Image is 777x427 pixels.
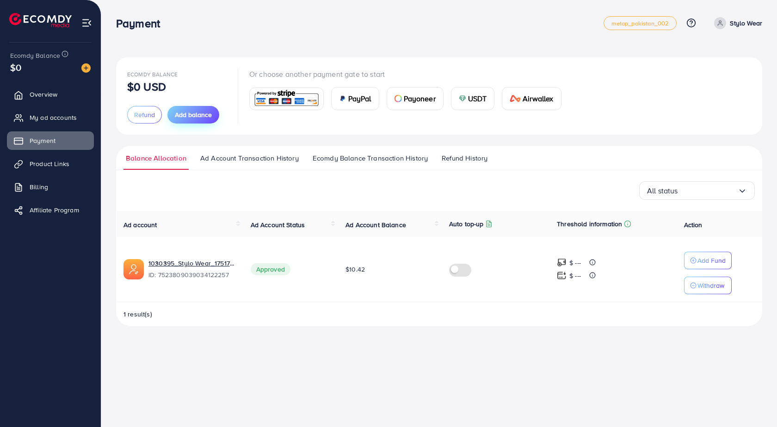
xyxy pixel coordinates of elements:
[7,85,94,104] a: Overview
[557,218,622,229] p: Threshold information
[738,385,770,420] iframe: Chat
[557,258,567,267] img: top-up amount
[175,110,212,119] span: Add balance
[331,87,379,110] a: cardPayPal
[123,220,157,229] span: Ad account
[345,220,406,229] span: Ad Account Balance
[611,20,669,26] span: metap_pakistan_002
[313,153,428,163] span: Ecomdy Balance Transaction History
[557,271,567,280] img: top-up amount
[569,257,581,268] p: $ ---
[395,95,402,102] img: card
[387,87,444,110] a: cardPayoneer
[253,89,321,109] img: card
[7,201,94,219] a: Affiliate Program
[647,184,678,198] span: All status
[604,16,677,30] a: metap_pakistan_002
[200,153,299,163] span: Ad Account Transaction History
[730,18,762,29] p: Stylo Wear
[510,95,521,102] img: card
[30,205,79,215] span: Affiliate Program
[569,270,581,281] p: $ ---
[251,220,305,229] span: Ad Account Status
[30,136,55,145] span: Payment
[7,155,94,173] a: Product Links
[127,106,162,124] button: Refund
[684,277,732,294] button: Withdraw
[10,51,60,60] span: Ecomdy Balance
[451,87,495,110] a: cardUSDT
[134,110,155,119] span: Refund
[126,153,186,163] span: Balance Allocation
[123,309,152,319] span: 1 result(s)
[348,93,371,104] span: PayPal
[81,63,91,73] img: image
[127,81,166,92] p: $0 USD
[167,106,219,124] button: Add balance
[148,259,236,280] div: <span class='underline'>1030395_Stylo Wear_1751773316264</span></br>7523809039034122257
[30,159,69,168] span: Product Links
[249,68,569,80] p: Or choose another payment gate to start
[9,13,72,27] img: logo
[684,252,732,269] button: Add Fund
[148,259,236,268] a: 1030395_Stylo Wear_1751773316264
[249,87,324,110] a: card
[10,61,21,74] span: $0
[116,17,167,30] h3: Payment
[678,184,738,198] input: Search for option
[123,259,144,279] img: ic-ads-acc.e4c84228.svg
[502,87,561,110] a: cardAirwallex
[404,93,436,104] span: Payoneer
[697,255,726,266] p: Add Fund
[30,90,57,99] span: Overview
[30,113,77,122] span: My ad accounts
[459,95,466,102] img: card
[639,181,755,200] div: Search for option
[523,93,553,104] span: Airwallex
[7,178,94,196] a: Billing
[148,270,236,279] span: ID: 7523809039034122257
[7,108,94,127] a: My ad accounts
[449,218,484,229] p: Auto top-up
[81,18,92,28] img: menu
[127,70,178,78] span: Ecomdy Balance
[442,153,487,163] span: Refund History
[251,263,290,275] span: Approved
[339,95,346,102] img: card
[684,220,703,229] span: Action
[30,182,48,192] span: Billing
[345,265,365,274] span: $10.42
[7,131,94,150] a: Payment
[468,93,487,104] span: USDT
[710,17,762,29] a: Stylo Wear
[697,280,724,291] p: Withdraw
